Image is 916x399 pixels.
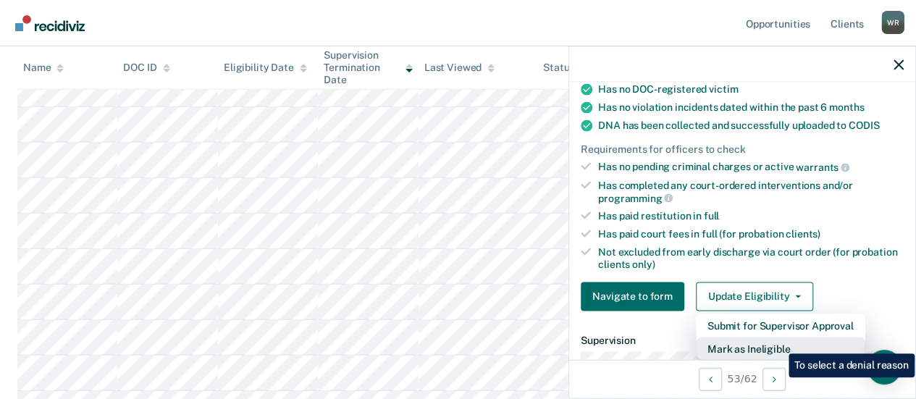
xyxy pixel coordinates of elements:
[699,367,722,390] button: Previous Opportunity
[224,62,307,74] div: Eligibility Date
[704,210,719,222] span: full
[424,62,495,74] div: Last Viewed
[598,83,904,95] div: Has no DOC-registered
[696,282,813,311] button: Update Eligibility
[881,11,904,34] button: Profile dropdown button
[598,101,904,113] div: Has no violation incidents dated within the past 6
[696,314,865,337] button: Submit for Supervisor Approval
[867,350,902,385] div: Open Intercom Messenger
[829,101,864,112] span: months
[23,62,64,74] div: Name
[696,337,865,360] button: Mark as Ineligible
[581,143,904,155] div: Requirements for officers to check
[581,282,684,311] button: Navigate to form
[598,228,904,240] div: Has paid court fees in full (for probation
[786,228,820,240] span: clients)
[598,161,904,174] div: Has no pending criminal charges or active
[581,282,690,311] a: Navigate to form link
[15,15,85,31] img: Recidiviz
[581,334,904,346] dt: Supervision
[569,359,915,398] div: 53 / 62
[123,62,169,74] div: DOC ID
[709,83,738,94] span: victim
[796,161,849,173] span: warrants
[598,119,904,131] div: DNA has been collected and successfully uploaded to
[598,180,904,204] div: Has completed any court-ordered interventions and/or
[598,192,673,203] span: programming
[324,49,412,85] div: Supervision Termination Date
[849,119,879,130] span: CODIS
[881,11,904,34] div: W R
[762,367,786,390] button: Next Opportunity
[632,258,655,269] span: only)
[543,62,574,74] div: Status
[598,210,904,222] div: Has paid restitution in
[598,246,904,271] div: Not excluded from early discharge via court order (for probation clients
